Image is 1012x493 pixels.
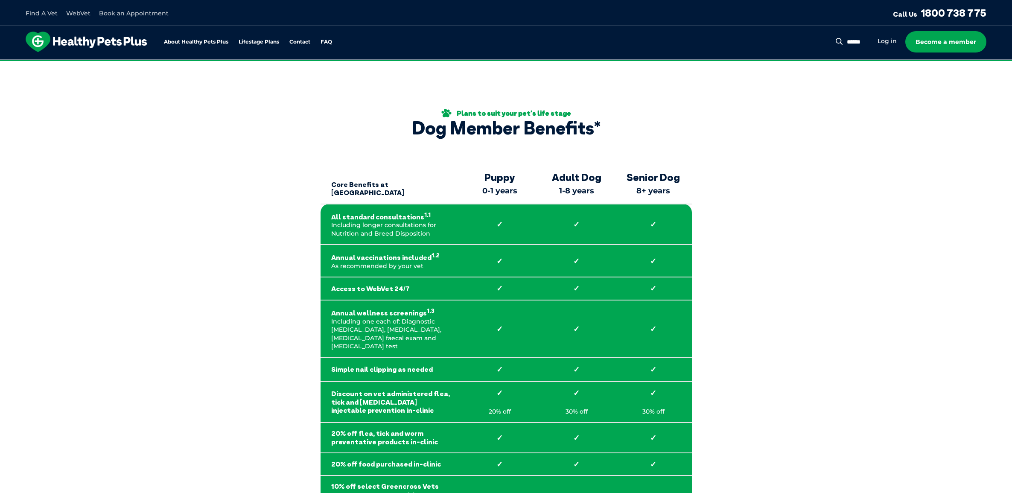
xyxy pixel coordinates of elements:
[472,324,528,334] strong: ✓
[549,220,604,229] strong: ✓
[472,284,528,293] strong: ✓
[412,117,601,139] div: Dog Member Benefits*
[461,166,538,204] th: 0-1 years
[626,284,681,293] strong: ✓
[549,408,604,416] p: 30% off
[466,171,534,184] strong: Puppy
[549,284,604,293] strong: ✓
[472,460,528,469] strong: ✓
[626,257,681,266] strong: ✓
[538,166,615,204] th: 1-8 years
[472,388,528,398] strong: ✓
[626,388,681,398] strong: ✓
[549,324,604,334] strong: ✓
[626,460,681,469] strong: ✓
[427,307,435,314] sup: 1.3
[331,307,451,351] p: Including one each of: Diagnostic [MEDICAL_DATA], [MEDICAL_DATA], [MEDICAL_DATA] faecal exam and ...
[432,252,440,259] sup: 1.2
[424,211,431,218] sup: 1.1
[549,460,604,469] strong: ✓
[472,257,528,266] strong: ✓
[542,171,611,184] strong: Adult Dog
[549,365,604,374] strong: ✓
[472,220,528,229] strong: ✓
[331,211,451,222] strong: All standard consultations
[441,109,452,117] img: Plans to suit your pet's life stage
[331,307,451,318] strong: Annual wellness screenings
[321,204,461,245] td: Including longer consultations for Nutrition and Breed Disposition
[472,408,528,416] p: 20% off
[626,324,681,334] strong: ✓
[331,460,451,468] strong: 20% off food purchased in-clinic
[331,365,451,373] strong: Simple nail clipping as needed
[549,433,604,443] strong: ✓
[626,433,681,443] strong: ✓
[626,220,681,229] strong: ✓
[472,365,528,374] strong: ✓
[626,408,681,416] p: 30% off
[331,429,451,446] strong: 20% off flea, tick and worm preventative products in-clinic
[549,388,604,398] strong: ✓
[412,109,601,117] div: Plans to suit your pet's life stage
[615,166,692,204] th: 8+ years
[619,171,688,184] strong: Senior Dog
[331,390,451,414] strong: Discount on vet administered flea, tick and [MEDICAL_DATA] injectable prevention in-clinic
[626,365,681,374] strong: ✓
[331,172,451,197] strong: Core Benefits at [GEOGRAPHIC_DATA]
[549,257,604,266] strong: ✓
[321,245,461,277] td: As recommended by your vet
[331,251,451,262] strong: Annual vaccinations included
[472,433,528,443] strong: ✓
[331,285,451,293] strong: Access to WebVet 24/7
